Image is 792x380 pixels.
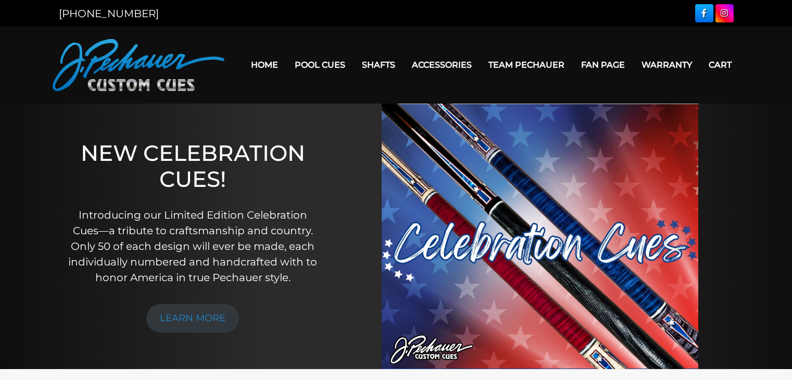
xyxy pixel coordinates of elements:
a: Accessories [404,52,480,78]
img: Pechauer Custom Cues [53,39,224,91]
a: Pool Cues [286,52,354,78]
a: Shafts [354,52,404,78]
a: LEARN MORE [146,304,239,333]
a: Team Pechauer [480,52,573,78]
a: Warranty [633,52,700,78]
a: Home [243,52,286,78]
a: [PHONE_NUMBER] [59,7,159,20]
h1: NEW CELEBRATION CUES! [65,140,321,193]
a: Cart [700,52,740,78]
a: Fan Page [573,52,633,78]
p: Introducing our Limited Edition Celebration Cues—a tribute to craftsmanship and country. Only 50 ... [65,207,321,285]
